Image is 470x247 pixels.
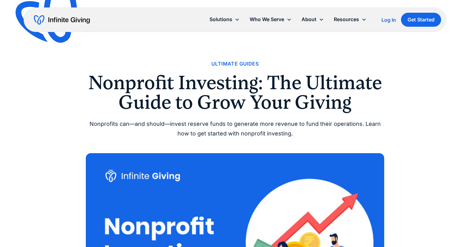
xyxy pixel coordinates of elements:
div: Resources [334,15,359,24]
div: Who We Serve [250,15,284,24]
div: Solutions [205,13,245,26]
div: About [302,15,316,24]
div: Nonprofits can—and should—invest reserve funds to generate more revenue to fund their operations.... [86,119,384,138]
a: Log In [381,16,396,24]
div: Resources [329,13,371,26]
div: About [297,13,329,26]
a: home [34,15,90,25]
a: Get Started [401,13,441,27]
div: Solutions [210,15,232,24]
a: Ultimate Guides [211,60,259,68]
div: Log In [381,17,396,22]
h1: Nonprofit Investing: The Ultimate Guide to Grow Your Giving [86,73,384,112]
div: Who We Serve [245,13,297,26]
